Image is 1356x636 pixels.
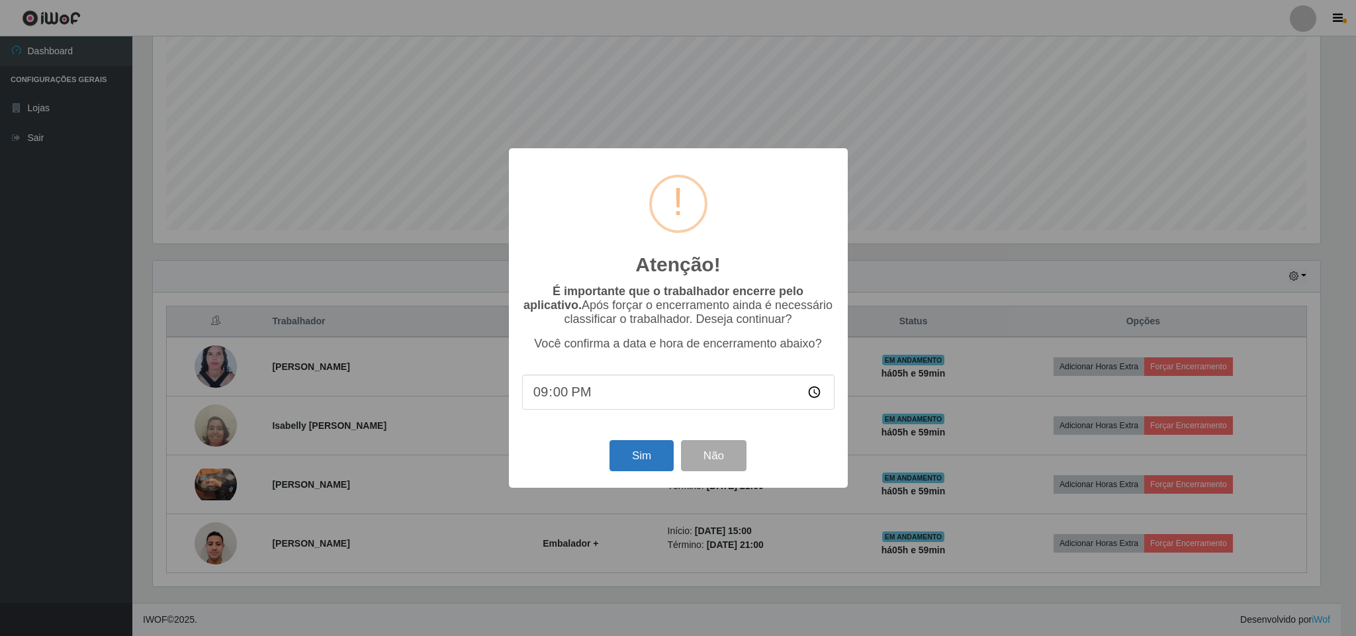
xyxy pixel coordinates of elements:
button: Não [681,440,746,471]
p: Você confirma a data e hora de encerramento abaixo? [522,337,835,351]
b: É importante que o trabalhador encerre pelo aplicativo. [523,285,803,312]
h2: Atenção! [635,253,720,277]
p: Após forçar o encerramento ainda é necessário classificar o trabalhador. Deseja continuar? [522,285,835,326]
button: Sim [610,440,674,471]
